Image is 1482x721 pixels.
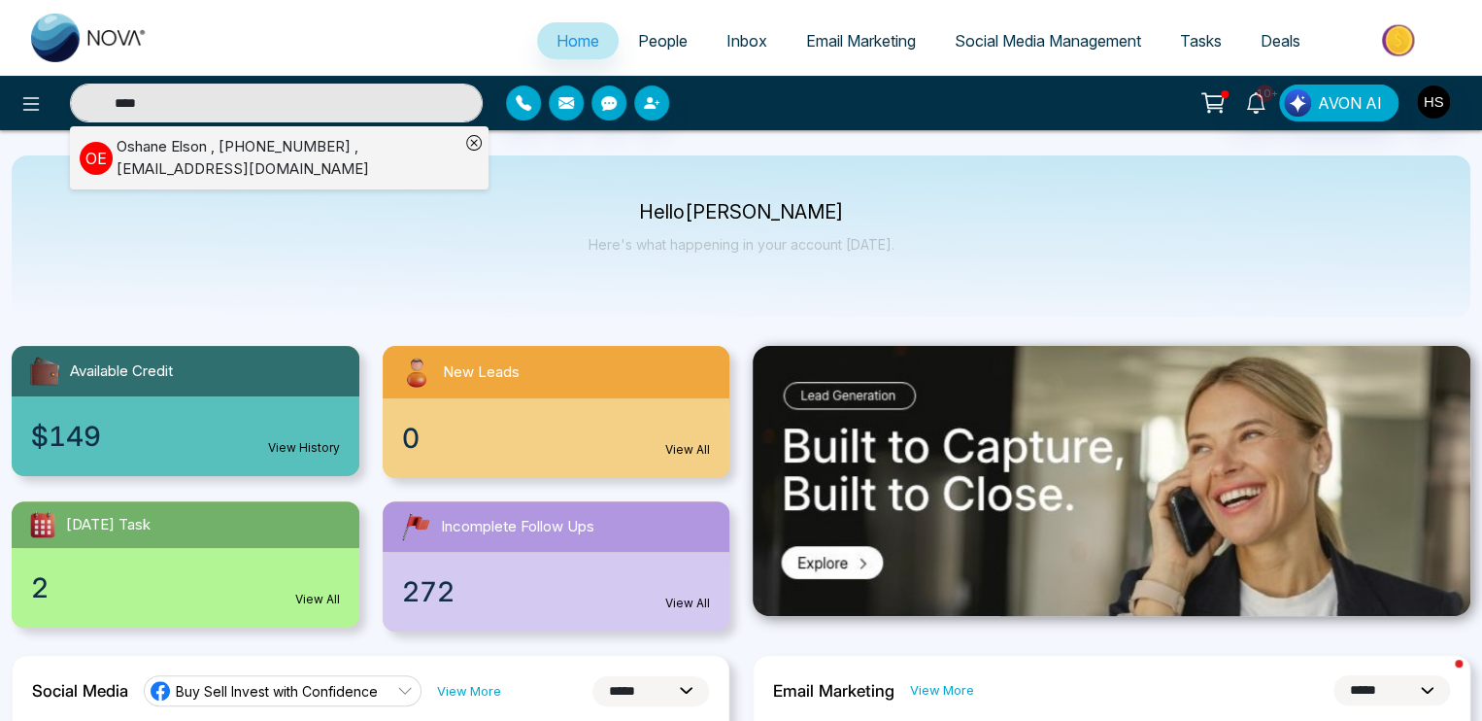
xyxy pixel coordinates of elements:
[1330,18,1470,62] img: Market-place.gif
[27,354,62,389] img: availableCredit.svg
[31,416,101,457] span: $149
[31,567,49,608] span: 2
[638,31,688,51] span: People
[589,204,894,221] p: Hello [PERSON_NAME]
[707,22,787,59] a: Inbox
[619,22,707,59] a: People
[31,14,148,62] img: Nova CRM Logo
[32,681,128,701] h2: Social Media
[589,236,894,253] p: Here's what happening in your account [DATE].
[117,136,459,180] div: Oshane Elson , [PHONE_NUMBER] , [EMAIL_ADDRESS][DOMAIN_NAME]
[1261,31,1300,51] span: Deals
[1416,655,1463,702] iframe: Intercom live chat
[537,22,619,59] a: Home
[80,142,113,175] p: O E
[935,22,1161,59] a: Social Media Management
[1284,89,1311,117] img: Lead Flow
[371,501,742,632] a: Incomplete Follow Ups272View All
[66,514,151,536] span: [DATE] Task
[556,31,599,51] span: Home
[1180,31,1222,51] span: Tasks
[1256,85,1273,102] span: 10+
[402,418,420,459] span: 0
[1318,91,1382,115] span: AVON AI
[1232,85,1279,119] a: 10+
[1241,22,1320,59] a: Deals
[806,31,916,51] span: Email Marketing
[398,509,433,544] img: followUps.svg
[665,595,710,612] a: View All
[398,354,435,391] img: newLeads.svg
[268,439,340,457] a: View History
[295,591,340,608] a: View All
[70,360,173,383] span: Available Credit
[176,682,378,701] span: Buy Sell Invest with Confidence
[753,346,1470,616] img: .
[1279,85,1398,121] button: AVON AI
[437,682,501,701] a: View More
[402,571,455,612] span: 272
[955,31,1141,51] span: Social Media Management
[1161,22,1241,59] a: Tasks
[441,516,594,538] span: Incomplete Follow Ups
[773,681,894,701] h2: Email Marketing
[443,361,520,384] span: New Leads
[27,509,58,540] img: todayTask.svg
[371,346,742,478] a: New Leads0View All
[787,22,935,59] a: Email Marketing
[1417,86,1450,119] img: User Avatar
[665,441,710,459] a: View All
[726,31,767,51] span: Inbox
[910,681,974,700] a: View More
